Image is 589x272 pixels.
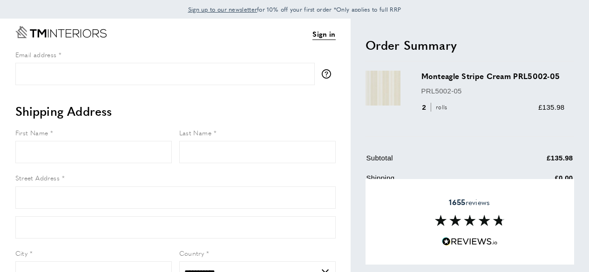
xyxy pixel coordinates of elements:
[188,5,257,14] a: Sign up to our newsletter
[421,102,451,113] div: 2
[322,69,336,79] button: More information
[15,128,48,137] span: First Name
[15,248,28,258] span: City
[431,103,450,112] span: rolls
[449,197,465,207] strong: 1655
[492,153,573,171] td: £135.98
[15,26,107,38] a: Go to Home page
[366,172,491,191] td: Shipping
[421,86,565,97] p: PRL5002-05
[538,103,564,111] span: £135.98
[179,128,212,137] span: Last Name
[421,71,565,81] h3: Monteagle Stripe Cream PRL5002-05
[179,248,204,258] span: Country
[188,5,401,13] span: for 10% off your first order *Only applies to full RRP
[366,37,574,53] h2: Order Summary
[442,237,498,246] img: Reviews.io 5 stars
[15,173,60,182] span: Street Address
[15,103,336,119] h2: Shipping Address
[449,198,490,207] span: reviews
[435,215,505,226] img: Reviews section
[492,172,573,191] td: £0.00
[15,50,57,59] span: Email address
[366,153,491,171] td: Subtotal
[312,28,335,40] a: Sign in
[366,71,400,106] img: Monteagle Stripe Cream PRL5002-05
